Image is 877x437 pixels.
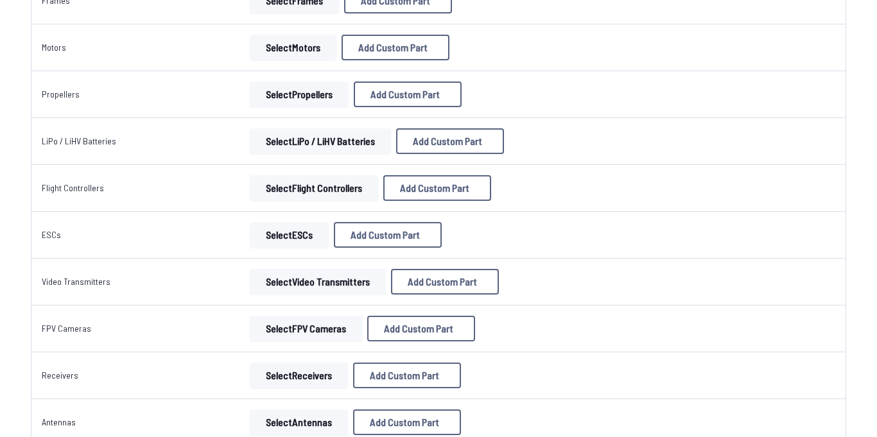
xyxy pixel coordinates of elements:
[250,222,329,248] button: SelectESCs
[42,276,110,287] a: Video Transmitters
[247,175,381,201] a: SelectFlight Controllers
[247,409,351,435] a: SelectAntennas
[42,416,76,427] a: Antennas
[250,316,362,341] button: SelectFPV Cameras
[42,89,80,99] a: Propellers
[358,42,428,53] span: Add Custom Part
[354,81,462,107] button: Add Custom Part
[250,35,336,60] button: SelectMotors
[250,409,348,435] button: SelectAntennas
[353,363,461,388] button: Add Custom Part
[384,323,453,334] span: Add Custom Part
[370,89,440,99] span: Add Custom Part
[383,175,491,201] button: Add Custom Part
[42,135,116,146] a: LiPo / LiHV Batteries
[250,269,386,295] button: SelectVideo Transmitters
[250,81,349,107] button: SelectPropellers
[42,323,91,334] a: FPV Cameras
[391,269,499,295] button: Add Custom Part
[367,316,475,341] button: Add Custom Part
[247,269,388,295] a: SelectVideo Transmitters
[353,409,461,435] button: Add Custom Part
[247,316,365,341] a: SelectFPV Cameras
[400,183,469,193] span: Add Custom Part
[334,222,442,248] button: Add Custom Part
[396,128,504,154] button: Add Custom Part
[370,370,439,381] span: Add Custom Part
[351,230,420,240] span: Add Custom Part
[247,363,351,388] a: SelectReceivers
[408,277,477,287] span: Add Custom Part
[342,35,449,60] button: Add Custom Part
[247,128,394,154] a: SelectLiPo / LiHV Batteries
[42,229,61,240] a: ESCs
[42,370,78,381] a: Receivers
[247,81,351,107] a: SelectPropellers
[370,417,439,427] span: Add Custom Part
[250,363,348,388] button: SelectReceivers
[247,35,339,60] a: SelectMotors
[250,128,391,154] button: SelectLiPo / LiHV Batteries
[42,42,66,53] a: Motors
[250,175,378,201] button: SelectFlight Controllers
[413,136,482,146] span: Add Custom Part
[42,182,104,193] a: Flight Controllers
[247,222,331,248] a: SelectESCs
